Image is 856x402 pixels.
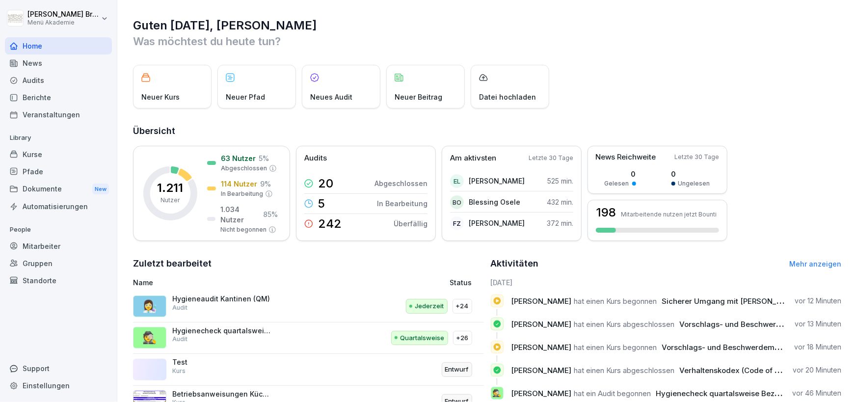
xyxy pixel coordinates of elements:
p: 🕵️ [142,329,157,347]
p: Überfällig [394,218,428,229]
div: EL [450,174,464,188]
a: Standorte [5,272,112,289]
p: Jederzeit [415,301,444,311]
p: 432 min. [547,197,573,207]
a: Pfade [5,163,112,180]
p: Neues Audit [310,92,352,102]
p: Abgeschlossen [221,164,267,173]
a: Einstellungen [5,377,112,394]
p: 0 [671,169,710,179]
a: Mitarbeiter [5,238,112,255]
p: 114 Nutzer [221,179,257,189]
a: Gruppen [5,255,112,272]
p: 1.211 [158,182,184,194]
p: Status [450,277,472,288]
p: +26 [456,333,469,343]
span: hat einen Kurs abgeschlossen [574,366,675,375]
span: hat einen Kurs begonnen [574,296,657,306]
p: Mitarbeitende nutzen jetzt Bounti [621,211,717,218]
a: DokumenteNew [5,180,112,198]
p: 9 % [260,179,271,189]
p: Letzte 30 Tage [529,154,573,162]
p: 🕵️ [492,386,502,400]
p: Abgeschlossen [374,178,428,188]
p: Library [5,130,112,146]
p: Audits [304,153,327,164]
p: In Bearbeitung [221,189,263,198]
span: Sicherer Umgang mit [PERSON_NAME] [662,296,801,306]
p: Neuer Beitrag [395,92,442,102]
p: Menü Akademie [27,19,99,26]
h2: Übersicht [133,124,841,138]
p: Entwurf [445,365,469,375]
h1: Guten [DATE], [PERSON_NAME] [133,18,841,33]
h2: Aktivitäten [491,257,539,270]
p: 5 [318,198,325,210]
p: Test [172,358,270,367]
p: Kurs [172,367,186,375]
p: Neuer Kurs [141,92,180,102]
p: 20 [318,178,333,189]
p: Audit [172,303,187,312]
p: 👩‍🔬 [142,297,157,315]
span: hat einen Kurs begonnen [574,343,657,352]
p: Ungelesen [678,179,710,188]
a: TestKursEntwurf [133,354,484,386]
a: Mehr anzeigen [789,260,841,268]
p: Was möchtest du heute tun? [133,33,841,49]
p: Hygieneaudit Kantinen (QM) [172,295,270,303]
a: 👩‍🔬Hygieneaudit Kantinen (QM)AuditJederzeit+24 [133,291,484,322]
p: News Reichweite [595,152,656,163]
a: Veranstaltungen [5,106,112,123]
a: Kurse [5,146,112,163]
p: Name [133,277,351,288]
span: [PERSON_NAME] [511,389,572,398]
p: 0 [605,169,636,179]
p: 63 Nutzer [221,153,256,163]
p: Blessing Osele [469,197,520,207]
span: [PERSON_NAME] [511,320,572,329]
h3: 198 [596,207,616,218]
p: Audit [172,335,187,344]
p: Hygienecheck quartalsweise Bezirksleiter /Regionalleiter [172,326,270,335]
p: Gelesen [605,179,629,188]
p: Nicht begonnen [220,225,267,234]
p: Letzte 30 Tage [674,153,719,161]
p: vor 12 Minuten [795,296,841,306]
p: 525 min. [547,176,573,186]
p: Am aktivsten [450,153,496,164]
span: [PERSON_NAME] [511,343,572,352]
p: Quartalsweise [401,333,445,343]
span: [PERSON_NAME] [511,366,572,375]
a: Berichte [5,89,112,106]
span: Verhaltenskodex (Code of Conduct) Menü 2000 [680,366,851,375]
a: News [5,54,112,72]
h6: [DATE] [491,277,842,288]
span: [PERSON_NAME] [511,296,572,306]
a: 🕵️Hygienecheck quartalsweise Bezirksleiter /RegionalleiterAuditQuartalsweise+26 [133,322,484,354]
p: 85 % [263,209,278,219]
div: New [92,184,109,195]
p: vor 18 Minuten [794,342,841,352]
span: hat ein Audit begonnen [574,389,651,398]
p: Betriebsanweisungen Küchengeräte [172,390,270,399]
p: 5 % [259,153,269,163]
a: Audits [5,72,112,89]
p: 1.034 Nutzer [220,204,260,225]
p: Nutzer [161,196,180,205]
div: Support [5,360,112,377]
a: Home [5,37,112,54]
a: Automatisierungen [5,198,112,215]
h2: Zuletzt bearbeitet [133,257,484,270]
p: [PERSON_NAME] [469,176,525,186]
